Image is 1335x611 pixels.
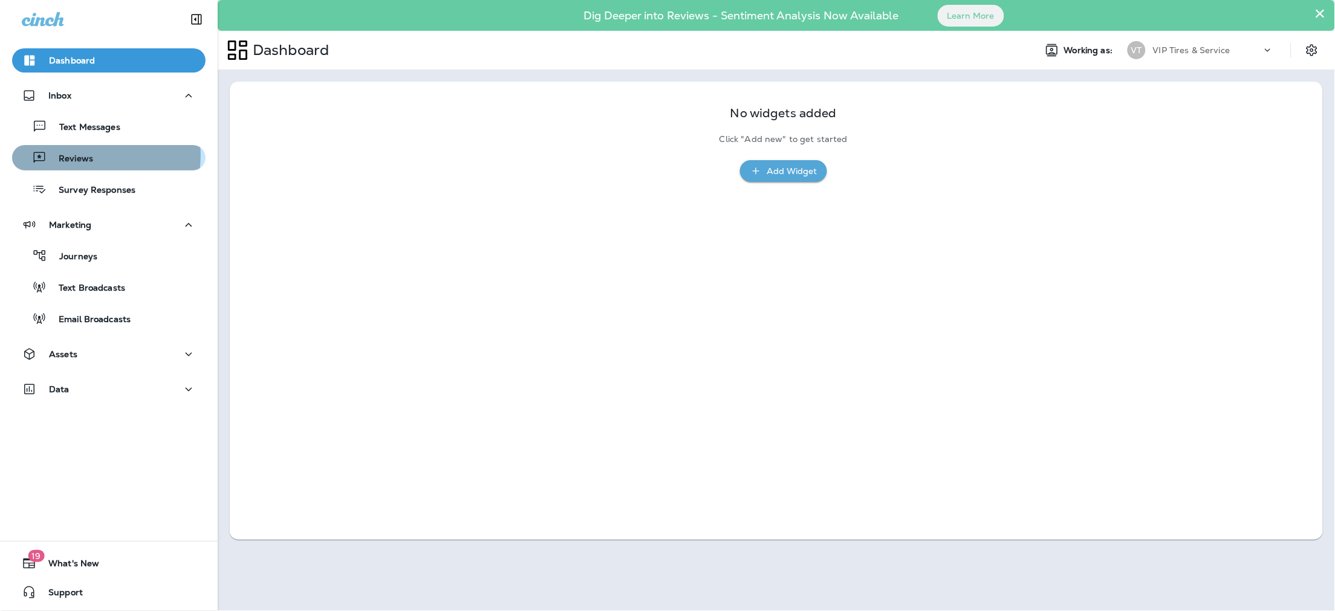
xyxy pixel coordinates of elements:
[549,14,934,18] p: Dig Deeper into Reviews - Sentiment Analysis Now Available
[36,587,83,602] span: Support
[938,5,1004,27] button: Learn More
[180,7,213,31] button: Collapse Sidebar
[1153,45,1230,55] p: VIP Tires & Service
[12,145,206,170] button: Reviews
[12,48,206,73] button: Dashboard
[767,164,817,179] div: Add Widget
[248,41,329,59] p: Dashboard
[1301,39,1323,61] button: Settings
[12,114,206,139] button: Text Messages
[12,342,206,366] button: Assets
[12,83,206,108] button: Inbox
[1314,4,1326,23] button: Close
[36,558,99,573] span: What's New
[12,176,206,202] button: Survey Responses
[49,220,91,230] p: Marketing
[12,274,206,300] button: Text Broadcasts
[740,160,827,183] button: Add Widget
[12,306,206,331] button: Email Broadcasts
[12,377,206,401] button: Data
[47,185,135,196] p: Survey Responses
[47,283,125,294] p: Text Broadcasts
[12,213,206,237] button: Marketing
[47,122,120,134] p: Text Messages
[28,550,44,562] span: 19
[49,349,77,359] p: Assets
[47,154,93,165] p: Reviews
[47,251,97,263] p: Journeys
[719,134,848,144] p: Click "Add new" to get started
[49,384,70,394] p: Data
[1064,45,1116,56] span: Working as:
[48,91,71,100] p: Inbox
[49,56,95,65] p: Dashboard
[12,243,206,268] button: Journeys
[12,580,206,604] button: Support
[47,314,131,326] p: Email Broadcasts
[1128,41,1146,59] div: VT
[730,108,837,118] p: No widgets added
[12,551,206,575] button: 19What's New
